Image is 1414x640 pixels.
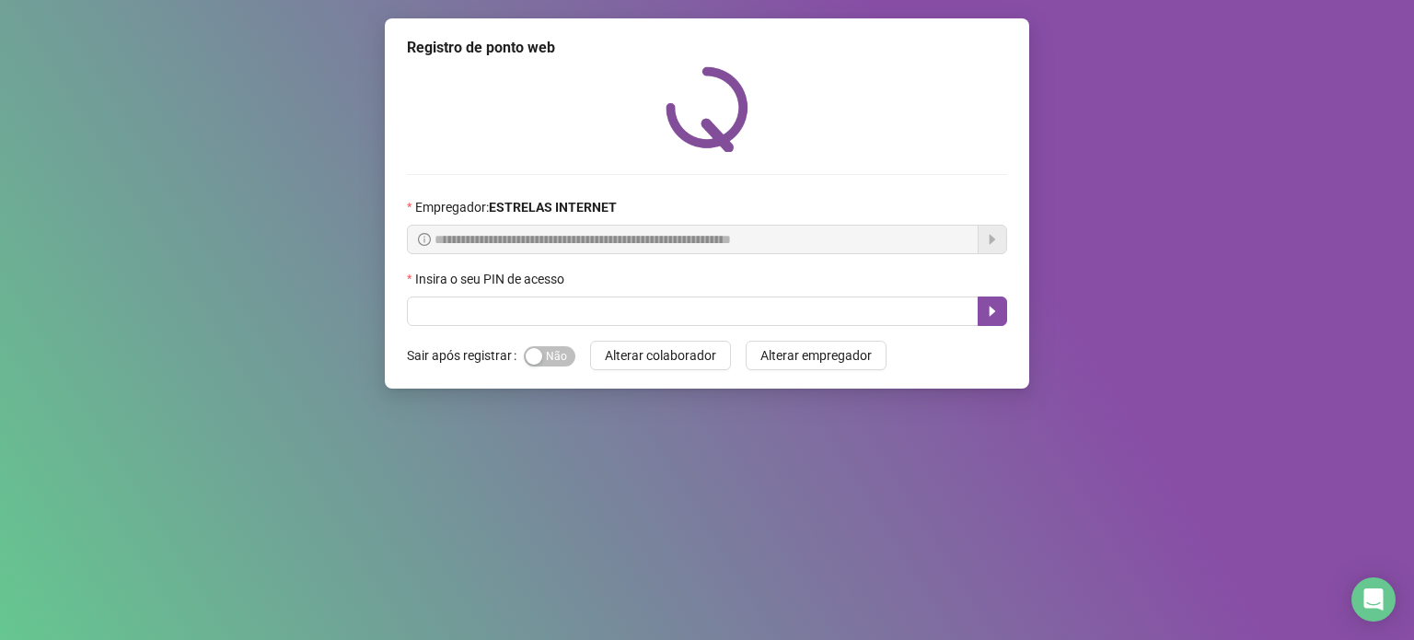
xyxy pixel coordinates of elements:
span: info-circle [418,233,431,246]
button: Alterar empregador [746,341,887,370]
strong: ESTRELAS INTERNET [489,200,617,215]
span: Alterar empregador [760,345,872,366]
span: Alterar colaborador [605,345,716,366]
div: Registro de ponto web [407,37,1007,59]
span: Empregador : [415,197,617,217]
button: Alterar colaborador [590,341,731,370]
label: Sair após registrar [407,341,524,370]
label: Insira o seu PIN de acesso [407,269,576,289]
span: caret-right [985,304,1000,319]
div: Open Intercom Messenger [1351,577,1396,622]
img: QRPoint [666,66,748,152]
